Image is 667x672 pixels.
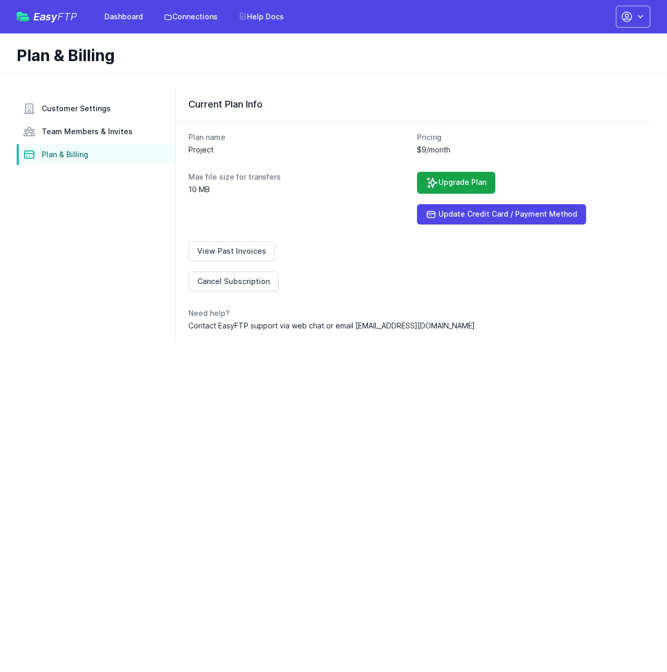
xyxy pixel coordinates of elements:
[188,98,638,111] h3: Current Plan Info
[188,321,638,331] dd: Contact EasyFTP support via web chat or email [EMAIL_ADDRESS][DOMAIN_NAME]
[42,126,133,137] span: Team Members & Invites
[17,98,175,119] a: Customer Settings
[17,11,77,22] a: EasyFTP
[17,144,175,165] a: Plan & Billing
[42,149,88,160] span: Plan & Billing
[417,172,495,194] a: Upgrade Plan
[188,308,638,319] dt: Need help?
[17,46,642,65] h1: Plan & Billing
[417,145,638,155] dd: $9/month
[57,10,77,23] span: FTP
[188,145,409,155] dd: Project
[417,204,586,225] a: Update Credit Card / Payment Method
[17,121,175,142] a: Team Members & Invites
[33,11,77,22] span: Easy
[232,7,290,26] a: Help Docs
[158,7,224,26] a: Connections
[417,132,638,143] dt: Pricing
[188,132,409,143] dt: Plan name
[17,12,29,21] img: easyftp_logo.png
[98,7,149,26] a: Dashboard
[188,172,409,182] dt: Max file size for transfers
[188,184,409,195] dd: 10 MB
[42,103,111,114] span: Customer Settings
[188,272,279,291] a: Cancel Subscription
[188,241,275,261] a: View Past Invoices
